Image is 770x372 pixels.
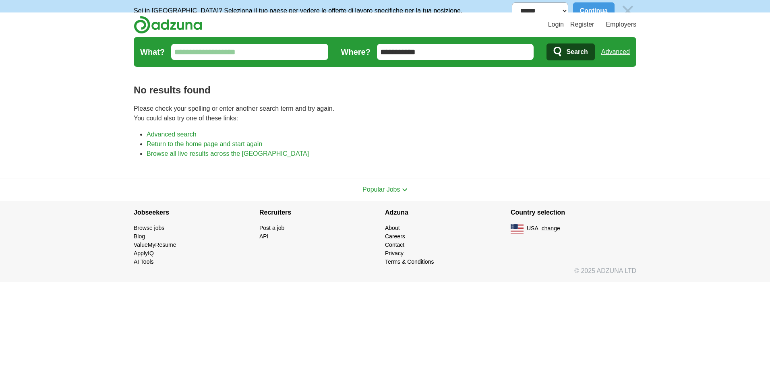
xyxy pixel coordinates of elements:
[134,16,202,34] img: Adzuna logo
[134,104,636,123] p: Please check your spelling or enter another search term and try again. You could also try one of ...
[573,2,615,19] button: Continua
[402,188,408,192] img: toggle icon
[542,224,560,233] button: change
[385,225,400,231] a: About
[548,20,564,29] a: Login
[385,258,434,265] a: Terms & Conditions
[147,141,262,147] a: Return to the home page and start again
[511,201,636,224] h4: Country selection
[134,225,164,231] a: Browse jobs
[619,2,636,19] img: icon_close_no_bg.svg
[385,242,404,248] a: Contact
[147,150,309,157] a: Browse all live results across the [GEOGRAPHIC_DATA]
[385,250,404,256] a: Privacy
[546,43,594,60] button: Search
[134,242,176,248] a: ValueMyResume
[341,46,371,58] label: Where?
[570,20,594,29] a: Register
[127,266,643,282] div: © 2025 ADZUNA LTD
[259,233,269,240] a: API
[134,233,145,240] a: Blog
[527,224,538,233] span: USA
[385,233,405,240] a: Careers
[566,44,588,60] span: Search
[601,44,630,60] a: Advanced
[134,6,462,16] p: Sei in [GEOGRAPHIC_DATA]? Seleziona il tuo paese per vedere le offerte di lavoro specifiche per l...
[134,83,636,97] h1: No results found
[606,20,636,29] a: Employers
[259,225,284,231] a: Post a job
[147,131,197,138] a: Advanced search
[134,250,154,256] a: ApplyIQ
[511,224,524,234] img: US flag
[134,258,154,265] a: AI Tools
[362,186,400,193] span: Popular Jobs
[140,46,165,58] label: What?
